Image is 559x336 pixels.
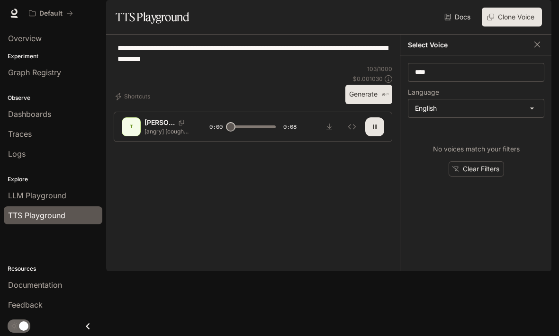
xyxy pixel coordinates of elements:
p: [angry] [cough] Ugh, this stupid cough... It's just so hard [cough] not getting sick this time of... [144,127,190,135]
button: Clone Voice [482,8,542,27]
span: 0:08 [283,122,297,132]
p: ⌘⏎ [381,92,388,97]
div: T [124,119,139,134]
a: Docs [442,8,474,27]
p: $ 0.001030 [353,75,383,83]
button: Clear Filters [449,161,504,177]
p: Language [408,89,439,96]
p: 103 / 1000 [367,65,392,73]
button: Inspect [343,117,361,136]
button: Copy Voice ID [175,120,188,125]
p: Default [39,9,63,18]
button: Generate⌘⏎ [345,85,392,104]
span: 0:00 [209,122,223,132]
p: No voices match your filters [433,144,520,154]
button: Shortcuts [114,89,154,104]
h1: TTS Playground [116,8,189,27]
p: [PERSON_NAME] [144,118,175,127]
div: English [408,99,544,117]
button: All workspaces [25,4,77,23]
button: Download audio [320,117,339,136]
